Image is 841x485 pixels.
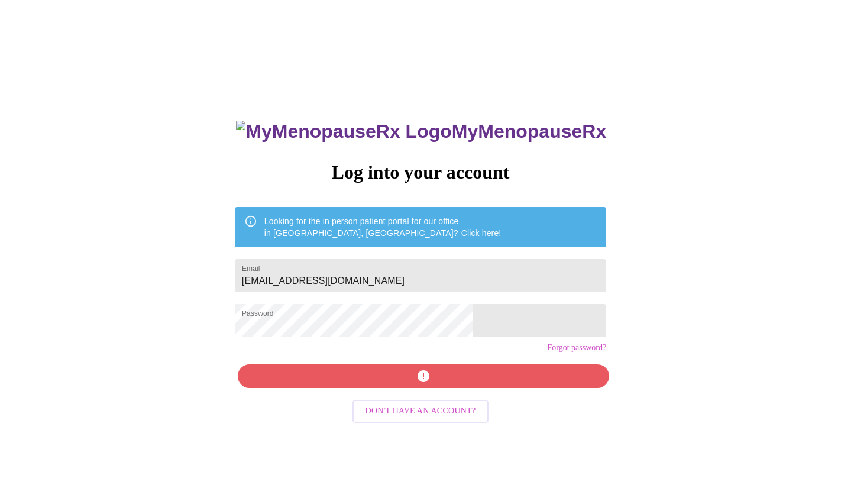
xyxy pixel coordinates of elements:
[352,400,489,423] button: Don't have an account?
[264,211,502,244] div: Looking for the in person patient portal for our office in [GEOGRAPHIC_DATA], [GEOGRAPHIC_DATA]?
[461,228,502,238] a: Click here!
[350,405,492,415] a: Don't have an account?
[547,343,606,353] a: Forgot password?
[365,404,476,419] span: Don't have an account?
[236,121,451,143] img: MyMenopauseRx Logo
[236,121,606,143] h3: MyMenopauseRx
[235,161,606,183] h3: Log into your account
